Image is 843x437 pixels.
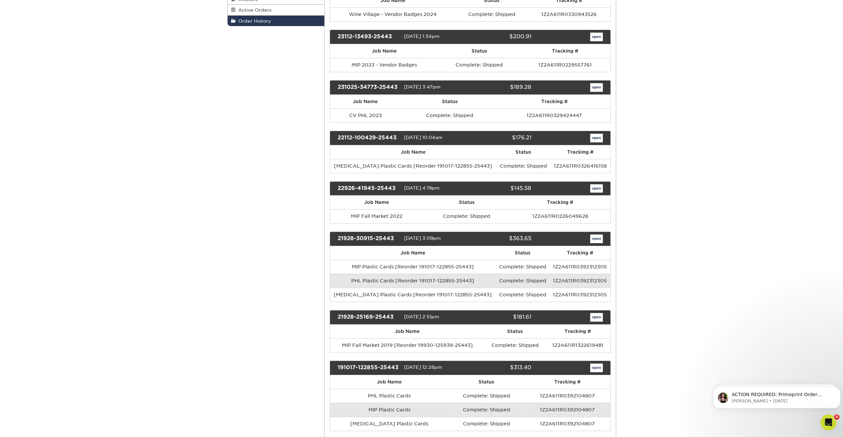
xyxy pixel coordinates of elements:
td: 1Z2A611R0326416158 [550,159,610,173]
div: 22926-41945-25443 [333,184,404,193]
span: [DATE] 2:51pm [404,314,439,319]
a: open [590,234,603,243]
th: Tracking # [498,95,610,108]
button: Emoji picker [10,218,16,223]
th: Job Name [330,145,496,159]
td: 1Z2A611R0392104807 [524,403,610,417]
td: MIP Fall Market 2019 [Reorder 19930-125939-25443] [330,338,485,352]
th: Status [439,44,520,58]
span: 4 [834,414,839,420]
th: Job Name [330,95,401,108]
td: Complete: Shipped [449,403,524,417]
td: 1Z2A611R0229557761 [520,58,610,72]
td: 1Z2A611R0392104807 [524,389,610,403]
td: Complete: Shipped [449,417,524,431]
td: MIP Plastic Cards [330,403,449,417]
td: Complete: Shipped [456,7,527,21]
button: Gif picker [21,218,26,223]
a: open [590,134,603,142]
td: 1Z2A611R0392312305 [550,288,610,302]
th: Tracking # [545,325,610,338]
th: Status [401,95,498,108]
div: 191017-122855-25443 [333,364,404,372]
img: Profile image for Holly [19,4,30,14]
td: 1Z2A611R0392312305 [550,260,610,274]
a: open [590,184,603,193]
td: 1Z2A611R0392312305 [550,274,610,288]
a: Order History [228,16,325,26]
a: open [590,313,603,322]
span: [DATE] 3:47pm [404,84,440,89]
td: 1Z2A611R1322619481 [545,338,610,352]
iframe: Intercom notifications message [710,372,843,419]
div: 231025-34773-25443 [333,83,404,92]
button: go back [4,3,17,15]
td: Complete: Shipped [439,58,520,72]
div: 23112-13493-25443 [333,33,404,41]
div: $176.21 [465,134,536,142]
div: [PERSON_NAME] • [DATE] [11,188,63,192]
span: Order History [236,18,271,24]
div: Thank you for placing your print order with Primoprint. Just a friendly reminder, we have not yet... [11,59,104,137]
div: $181.61 [465,313,536,322]
div: $200.91 [465,33,536,41]
textarea: Message… [6,204,127,215]
td: Complete: Shipped [495,274,550,288]
div: Close [117,3,129,15]
th: Job Name [330,325,485,338]
th: Job Name [330,44,439,58]
h1: [PERSON_NAME] [32,3,75,8]
div: $313.40 [465,364,536,372]
span: Active Orders [236,7,271,13]
td: 1Z2A611R0226049628 [510,209,610,223]
button: Start recording [42,218,48,223]
td: Complete: Shipped [496,159,550,173]
td: 1Z2A611R0329424447 [498,108,610,122]
div: 22112-100429-25443 [333,134,404,142]
div: 21928-30915-25443 [333,234,404,243]
td: PHL Plastic Cards [330,389,449,403]
td: CV PHL 2023 [330,108,401,122]
div: $189.28 [465,83,536,92]
div: ACTION REQUIRED: Primoprint Order 2447-70764-25443 [11,42,104,55]
td: PHL Plastic Cards [Reorder 191017-122855-25443] [330,274,495,288]
th: Tracking # [550,246,610,260]
th: Job Name [330,196,423,209]
span: [DATE] 3:09pm [404,236,441,241]
th: Status [423,196,510,209]
th: Job Name [330,246,495,260]
th: Tracking # [550,145,610,159]
button: Home [104,3,117,15]
td: Wine Village - Vendor Badges 2024 [330,7,456,21]
td: [MEDICAL_DATA] Plastic Cards [Reorder 191017-122855-25443] [330,159,496,173]
td: [MEDICAL_DATA] Plastic Cards [Reorder 191017-122855-25443] [330,288,495,302]
td: [MEDICAL_DATA] Plastic Cards [330,417,449,431]
td: Complete: Shipped [495,260,550,274]
div: Please let us know if you have any questions or concerns about your order. Thank you, and enjoy y... [11,150,104,183]
th: Tracking # [524,375,610,389]
td: Complete: Shipped [449,389,524,403]
p: Active over [DATE] [32,8,72,15]
i: You will receive a copy of this message by email [11,170,102,182]
td: MIP Plastic Cards [Reorder 191017-122855-25443] [330,260,495,274]
button: Upload attachment [32,218,37,223]
td: MIP 2023 - Vendor Badges [330,58,439,72]
span: [DATE] 10:04am [404,135,442,140]
a: open [590,33,603,41]
th: Status [449,375,524,389]
span: [DATE] 4:19pm [404,185,439,191]
span: [DATE] 1:34pm [404,34,439,39]
th: Tracking # [510,196,610,209]
button: Send a message… [113,215,125,226]
td: Complete: Shipped [485,338,545,352]
a: open [590,364,603,372]
td: 1Z2A611R0330943526 [527,7,610,21]
td: Complete: Shipped [495,288,550,302]
div: Holly says… [5,38,128,201]
td: MIP Fall Market 2022 [330,209,423,223]
td: 1Z2A611R0392104807 [524,417,610,431]
td: Complete: Shipped [423,209,510,223]
div: 21928-25169-25443 [333,313,404,322]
